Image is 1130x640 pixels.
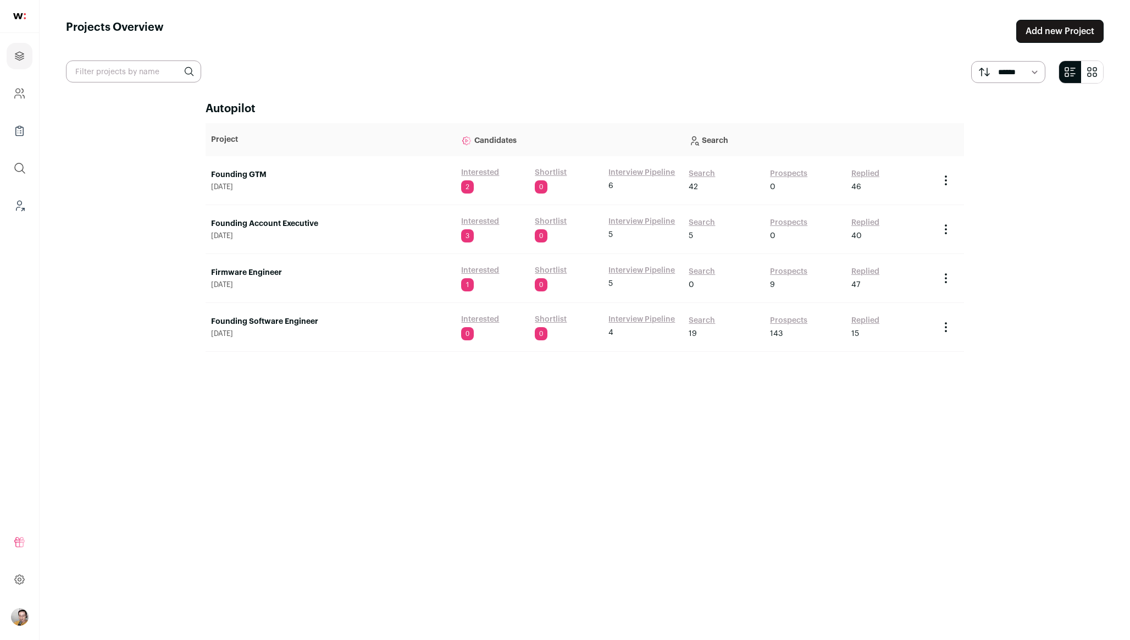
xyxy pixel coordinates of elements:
[770,217,807,228] a: Prospects
[851,328,859,339] span: 15
[939,321,952,334] button: Project Actions
[211,183,450,191] span: [DATE]
[211,218,450,229] a: Founding Account Executive
[770,168,807,179] a: Prospects
[206,101,964,117] h2: Autopilot
[689,168,715,179] a: Search
[461,265,499,276] a: Interested
[11,608,29,626] img: 144000-medium_jpg
[211,280,450,289] span: [DATE]
[211,134,450,145] p: Project
[7,43,32,69] a: Projects
[689,328,697,339] span: 19
[608,314,675,325] a: Interview Pipeline
[608,265,675,276] a: Interview Pipeline
[608,229,613,240] span: 5
[535,278,547,291] span: 0
[608,278,613,289] span: 5
[7,80,32,107] a: Company and ATS Settings
[66,60,201,82] input: Filter projects by name
[461,180,474,194] span: 2
[608,167,675,178] a: Interview Pipeline
[7,192,32,219] a: Leads (Backoffice)
[939,174,952,187] button: Project Actions
[461,278,474,291] span: 1
[461,314,499,325] a: Interested
[535,229,547,242] span: 0
[461,216,499,227] a: Interested
[211,267,450,278] a: Firmware Engineer
[939,272,952,285] button: Project Actions
[608,327,613,338] span: 4
[851,217,879,228] a: Replied
[1016,20,1104,43] a: Add new Project
[535,180,547,194] span: 0
[770,279,775,290] span: 9
[770,315,807,326] a: Prospects
[608,180,613,191] span: 6
[461,129,678,151] p: Candidates
[211,169,450,180] a: Founding GTM
[535,327,547,340] span: 0
[211,329,450,338] span: [DATE]
[461,167,499,178] a: Interested
[535,265,567,276] a: Shortlist
[689,230,693,241] span: 5
[535,216,567,227] a: Shortlist
[7,118,32,144] a: Company Lists
[689,181,698,192] span: 42
[770,230,776,241] span: 0
[770,266,807,277] a: Prospects
[66,20,164,43] h1: Projects Overview
[939,223,952,236] button: Project Actions
[851,168,879,179] a: Replied
[851,230,862,241] span: 40
[535,314,567,325] a: Shortlist
[851,266,879,277] a: Replied
[770,181,776,192] span: 0
[689,217,715,228] a: Search
[11,608,29,626] button: Open dropdown
[689,315,715,326] a: Search
[851,279,860,290] span: 47
[851,181,861,192] span: 46
[689,279,694,290] span: 0
[608,216,675,227] a: Interview Pipeline
[770,328,783,339] span: 143
[851,315,879,326] a: Replied
[13,13,26,19] img: wellfound-shorthand-0d5821cbd27db2630d0214b213865d53afaa358527fdda9d0ea32b1df1b89c2c.svg
[461,229,474,242] span: 3
[535,167,567,178] a: Shortlist
[461,327,474,340] span: 0
[211,316,450,327] a: Founding Software Engineer
[689,266,715,277] a: Search
[211,231,450,240] span: [DATE]
[689,129,928,151] p: Search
